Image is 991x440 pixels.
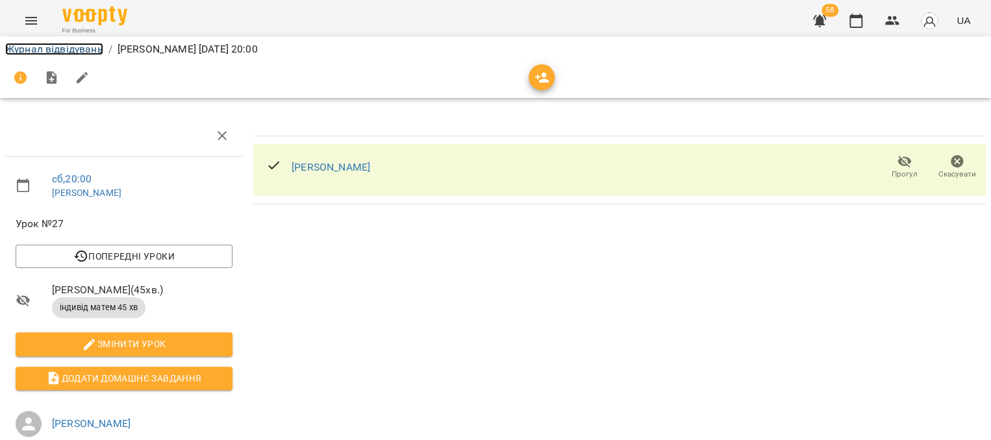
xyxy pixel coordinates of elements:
span: UA [957,14,970,27]
span: Прогул [892,169,918,180]
span: For Business [62,27,127,35]
span: Змінити урок [26,336,222,352]
span: індивід матем 45 хв [52,302,145,313]
img: avatar_s.png [920,12,938,30]
span: Попередні уроки [26,249,222,264]
a: [PERSON_NAME] [52,188,121,198]
button: UA [951,8,975,32]
li: / [108,42,112,57]
button: Скасувати [931,149,983,186]
button: Попередні уроки [16,245,232,268]
button: Додати домашнє завдання [16,367,232,390]
nav: breadcrumb [5,42,986,57]
span: 58 [822,4,838,17]
p: [PERSON_NAME] [DATE] 20:00 [118,42,258,57]
span: [PERSON_NAME] ( 45 хв. ) [52,282,232,298]
a: сб , 20:00 [52,173,92,185]
a: Журнал відвідувань [5,43,103,55]
a: [PERSON_NAME] [52,417,131,430]
span: Урок №27 [16,216,232,232]
button: Прогул [878,149,931,186]
span: Скасувати [938,169,976,180]
button: Menu [16,5,47,36]
a: [PERSON_NAME] [292,161,370,173]
img: Voopty Logo [62,6,127,25]
button: Змінити урок [16,332,232,356]
span: Додати домашнє завдання [26,371,222,386]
